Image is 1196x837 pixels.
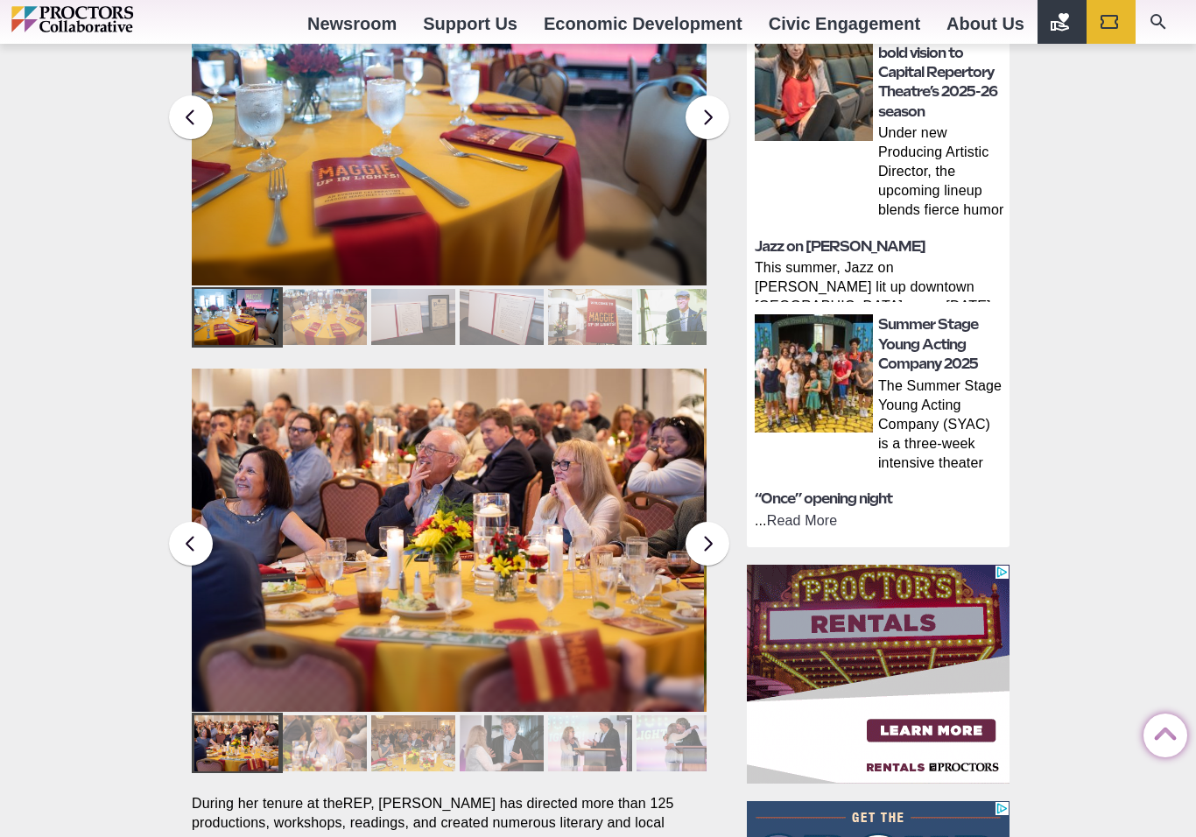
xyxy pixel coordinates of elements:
[755,23,873,141] img: thumbnail: A new era brings bold vision to Capital Repertory Theatre’s 2025-26 season
[747,565,1010,784] iframe: Advertisement
[686,95,729,139] button: Next slide
[878,25,997,120] a: A new era brings bold vision to Capital Repertory Theatre’s 2025-26 season
[1143,714,1178,749] a: Back to Top
[755,238,925,255] a: Jazz on [PERSON_NAME]
[878,123,1004,223] p: Under new Producing Artistic Director, the upcoming lineup blends fierce humor and dazzling theat...
[767,513,838,528] a: Read More
[11,6,208,32] img: Proctors logo
[169,522,213,566] button: Previous slide
[755,490,892,507] a: “Once” opening night
[755,314,873,433] img: thumbnail: Summer Stage Young Acting Company 2025
[878,376,1004,476] p: The Summer Stage Young Acting Company (SYAC) is a three‑week intensive theater program held at [G...
[755,511,1004,531] p: ...
[169,95,213,139] button: Previous slide
[878,316,978,372] a: Summer Stage Young Acting Company 2025
[686,522,729,566] button: Next slide
[755,258,1004,302] p: This summer, Jazz on [PERSON_NAME] lit up downtown [GEOGRAPHIC_DATA] every [DATE] with live, lunc...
